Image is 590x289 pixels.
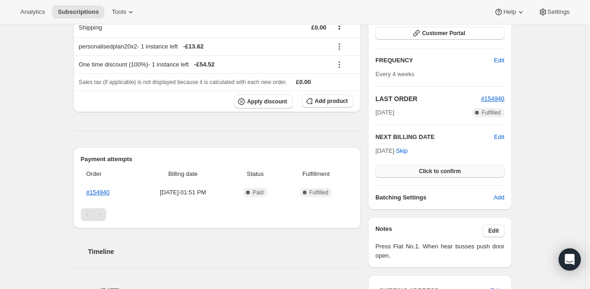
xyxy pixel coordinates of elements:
span: - £13.62 [183,42,204,51]
span: Add [494,193,504,202]
span: [DATE] [375,108,394,117]
span: Add product [315,97,348,105]
span: Customer Portal [422,30,465,37]
span: Settings [548,8,570,16]
span: Apply discount [247,98,287,105]
span: Skip [396,146,408,156]
button: Add [488,190,510,205]
button: Subscriptions [52,6,104,18]
button: Help [488,6,530,18]
h2: NEXT BILLING DATE [375,132,494,142]
h3: Notes [375,224,483,237]
span: Billing date [140,169,227,179]
span: - £54.52 [194,60,215,69]
button: Edit [494,132,504,142]
h2: FREQUENCY [375,56,494,65]
span: £0.00 [311,24,326,31]
span: Help [503,8,516,16]
span: Fulfillment [284,169,348,179]
button: Click to confirm [375,165,504,178]
th: Order [81,164,137,184]
a: #154940 [86,189,110,196]
h2: Payment attempts [81,155,354,164]
span: [DATE] · [375,147,408,154]
span: [DATE] · 01:51 PM [140,188,227,197]
span: Subscriptions [58,8,99,16]
span: Click to confirm [419,168,461,175]
span: Press Flat No.1. When hear busses push door open. [375,242,504,260]
span: Status [232,169,279,179]
span: Edit [494,56,504,65]
span: Fulfilled [482,109,500,116]
button: Add product [302,95,353,108]
button: Apply discount [234,95,293,108]
button: Settings [533,6,575,18]
h6: Batching Settings [375,193,494,202]
div: personalisedplan20x2 - 1 instance left [79,42,326,51]
span: Every 4 weeks [375,71,415,78]
button: Edit [483,224,505,237]
span: Edit [488,227,499,235]
button: Tools [106,6,141,18]
span: Fulfilled [309,189,328,196]
span: £0.00 [296,78,311,85]
h2: Timeline [88,247,361,256]
span: Paid [253,189,264,196]
button: Shipping actions [332,21,347,31]
span: Tools [112,8,126,16]
a: #154940 [481,95,505,102]
button: #154940 [481,94,505,103]
h2: LAST ORDER [375,94,481,103]
button: Skip [391,144,413,158]
div: One time discount (100%) - 1 instance left [79,60,326,69]
th: Shipping [73,17,200,37]
div: Open Intercom Messenger [559,248,581,271]
span: Analytics [20,8,45,16]
button: Analytics [15,6,50,18]
nav: Pagination [81,208,354,221]
button: Edit [488,53,510,68]
span: Sales tax (if applicable) is not displayed because it is calculated with each new order. [79,79,287,85]
button: Customer Portal [375,27,504,40]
